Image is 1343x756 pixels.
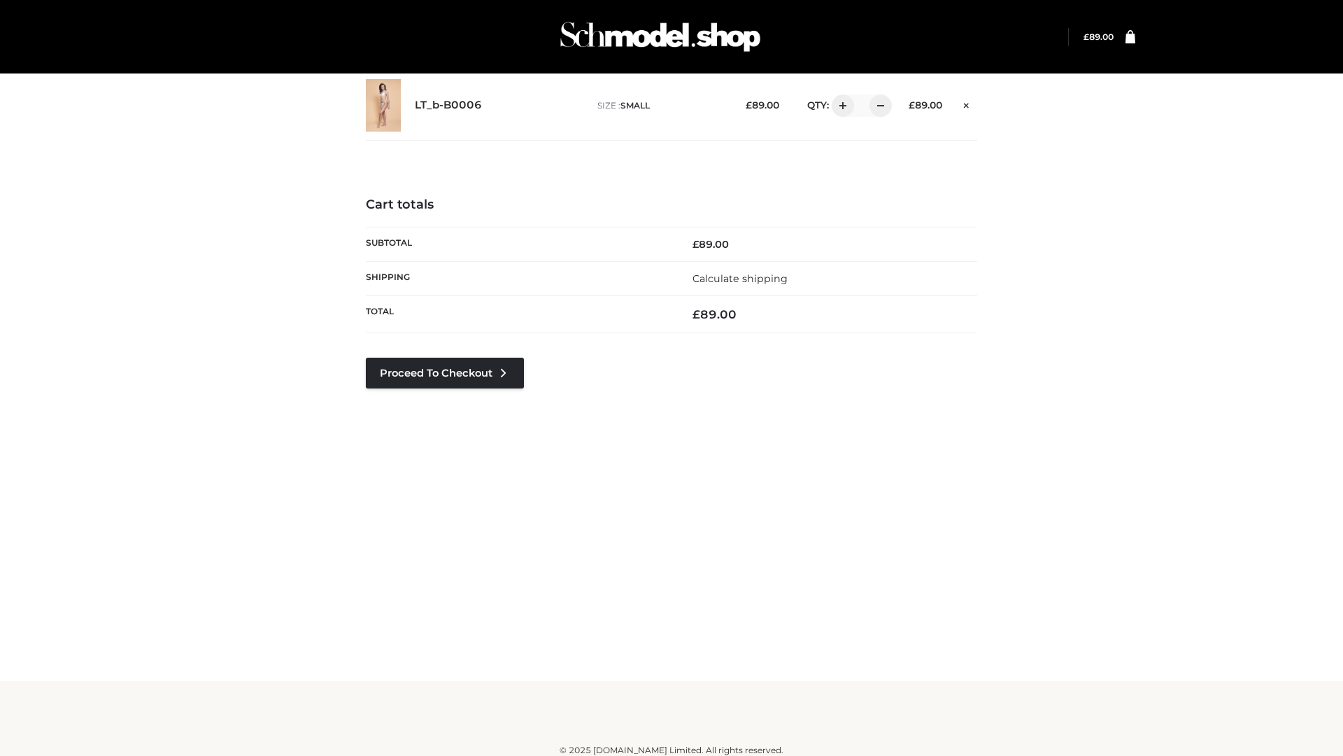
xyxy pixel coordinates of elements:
bdi: 89.00 [692,307,737,321]
img: Schmodel Admin 964 [555,9,765,64]
img: LT_b-B0006 - SMALL [366,79,401,132]
th: Total [366,296,671,333]
bdi: 89.00 [692,238,729,251]
a: Remove this item [956,94,977,113]
a: Proceed to Checkout [366,358,524,388]
span: £ [692,238,699,251]
bdi: 89.00 [746,99,779,111]
bdi: 89.00 [909,99,942,111]
a: Calculate shipping [692,272,788,285]
h4: Cart totals [366,197,977,213]
span: £ [746,99,752,111]
span: £ [1083,31,1089,42]
a: LT_b-B0006 [415,99,482,112]
div: QTY: [793,94,887,117]
span: £ [692,307,700,321]
span: £ [909,99,915,111]
th: Shipping [366,261,671,295]
p: size : [597,99,724,112]
a: £89.00 [1083,31,1114,42]
span: SMALL [620,100,650,111]
bdi: 89.00 [1083,31,1114,42]
th: Subtotal [366,227,671,261]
